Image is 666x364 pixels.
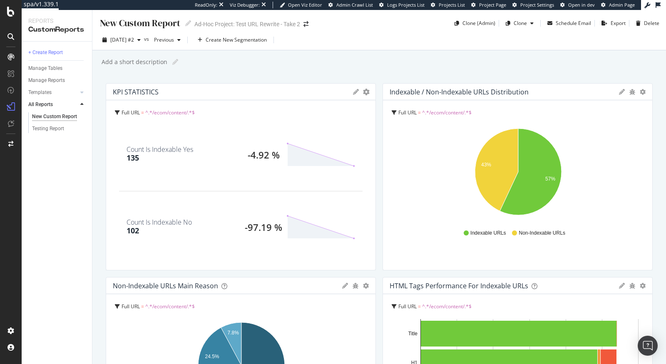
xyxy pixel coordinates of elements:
div: gear [640,89,646,95]
text: 57% [545,176,555,182]
button: [DATE] #2 [99,33,144,47]
div: 102 [127,225,139,236]
span: Open Viz Editor [288,2,322,8]
div: ReadOnly: [195,2,217,8]
span: Logs Projects List [387,2,425,8]
span: Indexable URLs [470,230,506,237]
span: Full URL [398,303,417,310]
span: ^.*/ecom/content/.*$ [145,303,195,310]
div: CustomReports [28,25,85,35]
div: Schedule Email [556,20,591,27]
div: Open Intercom Messenger [638,336,658,356]
div: arrow-right-arrow-left [303,21,308,27]
div: Clone (Admin) [462,20,495,27]
a: Projects List [431,2,465,8]
a: Templates [28,88,78,97]
div: Create New Segmentation [206,36,267,43]
button: Create New Segmentation [191,33,270,47]
div: bug [629,89,636,95]
i: Edit report name [172,59,178,65]
div: Manage Tables [28,64,62,73]
div: Indexable / Non-Indexable URLs distributiongeargearFull URL = ^.*/ecom/content/.*$A chart.Indexab... [383,83,653,270]
span: Full URL [122,303,140,310]
a: Open in dev [560,2,595,8]
div: + Create Report [28,48,63,57]
div: -4.92 % [241,151,287,159]
div: Count Is Indexable Yes [127,146,193,153]
span: Non-Indexable URLs [519,230,565,237]
div: Non-Indexable URLs Main Reason [113,282,218,290]
button: Clone [502,17,537,30]
span: Open in dev [568,2,595,8]
button: Delete [633,17,659,30]
i: Edit report name [185,20,191,26]
div: KPI STATISTICSgeargearFull URL = ^.*/ecom/content/.*$Count Is Indexable Yes135-4.92 %Count Is Ind... [106,83,376,270]
span: Admin Page [609,2,635,8]
div: gear [363,283,369,289]
a: Admin Crawl List [328,2,373,8]
div: Reports [28,17,85,25]
svg: A chart. [390,125,646,222]
span: Projects List [439,2,465,8]
text: 7.8% [227,330,239,336]
span: = [418,303,421,310]
div: bug [352,283,359,289]
div: New Custom Report [32,112,77,121]
a: Logs Projects List [379,2,425,8]
button: Export [598,17,626,30]
a: Project Page [471,2,506,8]
span: = [141,109,144,116]
div: Add a short description [101,58,167,66]
a: Project Settings [512,2,554,8]
a: Open Viz Editor [280,2,322,8]
span: ^.*/ecom/content/.*$ [422,303,472,310]
div: Export [611,20,626,27]
span: ^.*/ecom/content/.*$ [145,109,195,116]
div: Delete [644,20,659,27]
div: Count Is Indexable No [127,219,192,225]
span: Full URL [398,109,417,116]
text: 43% [481,162,491,168]
span: = [418,109,421,116]
span: 2025 Oct. 13th #2 [110,36,134,43]
span: = [141,303,144,310]
button: Clone (Admin) [451,17,495,30]
div: Viz Debugger: [230,2,260,8]
button: Previous [151,33,184,47]
div: Clone [514,20,527,27]
div: KPI STATISTICS [113,88,159,96]
div: -97.19 % [241,223,287,231]
div: Ad-Hoc Project: Test URL Rewrite - Take 2 [194,20,300,28]
span: Previous [151,36,174,43]
span: vs [144,35,151,42]
span: Admin Crawl List [336,2,373,8]
div: New Custom Report [99,17,180,30]
span: Project Page [479,2,506,8]
a: Manage Reports [28,76,86,85]
div: Testing Report [32,124,64,133]
div: HTML Tags Performance for Indexable URLs [390,282,528,290]
a: Admin Page [601,2,635,8]
a: All Reports [28,100,78,109]
a: New Custom Report [32,112,86,121]
a: Testing Report [32,124,86,133]
a: Manage Tables [28,64,86,73]
div: Manage Reports [28,76,65,85]
div: All Reports [28,100,53,109]
div: 135 [127,153,139,163]
div: Templates [28,88,52,97]
div: gear [363,89,370,95]
a: + Create Report [28,48,86,57]
button: Schedule Email [544,17,591,30]
div: Indexable / Non-Indexable URLs distribution [390,88,529,96]
text: 24.5% [205,354,219,359]
span: Full URL [122,109,140,116]
div: gear [640,283,646,289]
span: Project Settings [520,2,554,8]
text: Title [408,331,418,337]
div: bug [629,283,636,289]
span: ^.*/ecom/content/.*$ [422,109,472,116]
